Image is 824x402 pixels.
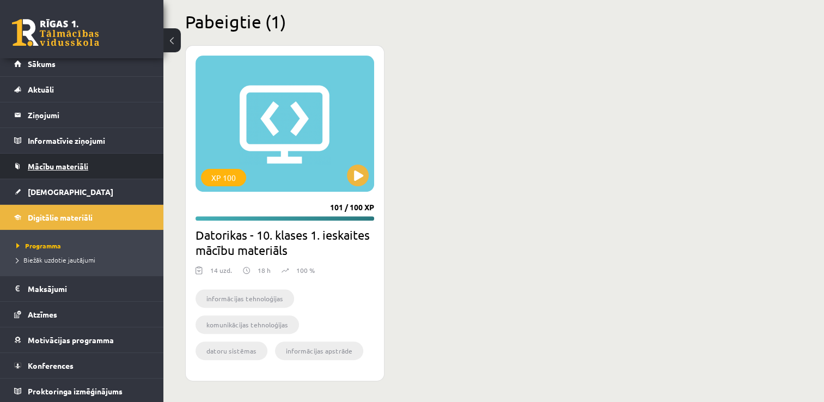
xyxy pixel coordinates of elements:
[28,212,93,222] span: Digitālie materiāli
[14,179,150,204] a: [DEMOGRAPHIC_DATA]
[196,315,299,334] li: komunikācijas tehnoloģijas
[14,205,150,230] a: Digitālie materiāli
[28,128,150,153] legend: Informatīvie ziņojumi
[196,227,374,258] h2: Datorikas - 10. klases 1. ieskaites mācību materiāls
[296,265,315,275] p: 100 %
[196,289,294,308] li: informācijas tehnoloģijas
[16,255,152,265] a: Biežāk uzdotie jautājumi
[28,335,114,345] span: Motivācijas programma
[28,161,88,171] span: Mācību materiāli
[14,102,150,127] a: Ziņojumi
[14,154,150,179] a: Mācību materiāli
[14,51,150,76] a: Sākums
[210,265,232,282] div: 14 uzd.
[201,169,246,186] div: XP 100
[28,386,123,396] span: Proktoringa izmēģinājums
[28,102,150,127] legend: Ziņojumi
[28,187,113,197] span: [DEMOGRAPHIC_DATA]
[16,241,152,251] a: Programma
[185,11,802,32] h2: Pabeigtie (1)
[16,241,61,250] span: Programma
[28,361,74,370] span: Konferences
[14,276,150,301] a: Maksājumi
[14,353,150,378] a: Konferences
[28,59,56,69] span: Sākums
[275,342,363,360] li: informācijas apstrāde
[12,19,99,46] a: Rīgas 1. Tālmācības vidusskola
[14,77,150,102] a: Aktuāli
[196,342,267,360] li: datoru sistēmas
[28,84,54,94] span: Aktuāli
[28,276,150,301] legend: Maksājumi
[28,309,57,319] span: Atzīmes
[14,302,150,327] a: Atzīmes
[258,265,271,275] p: 18 h
[16,255,95,264] span: Biežāk uzdotie jautājumi
[14,128,150,153] a: Informatīvie ziņojumi
[14,327,150,352] a: Motivācijas programma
